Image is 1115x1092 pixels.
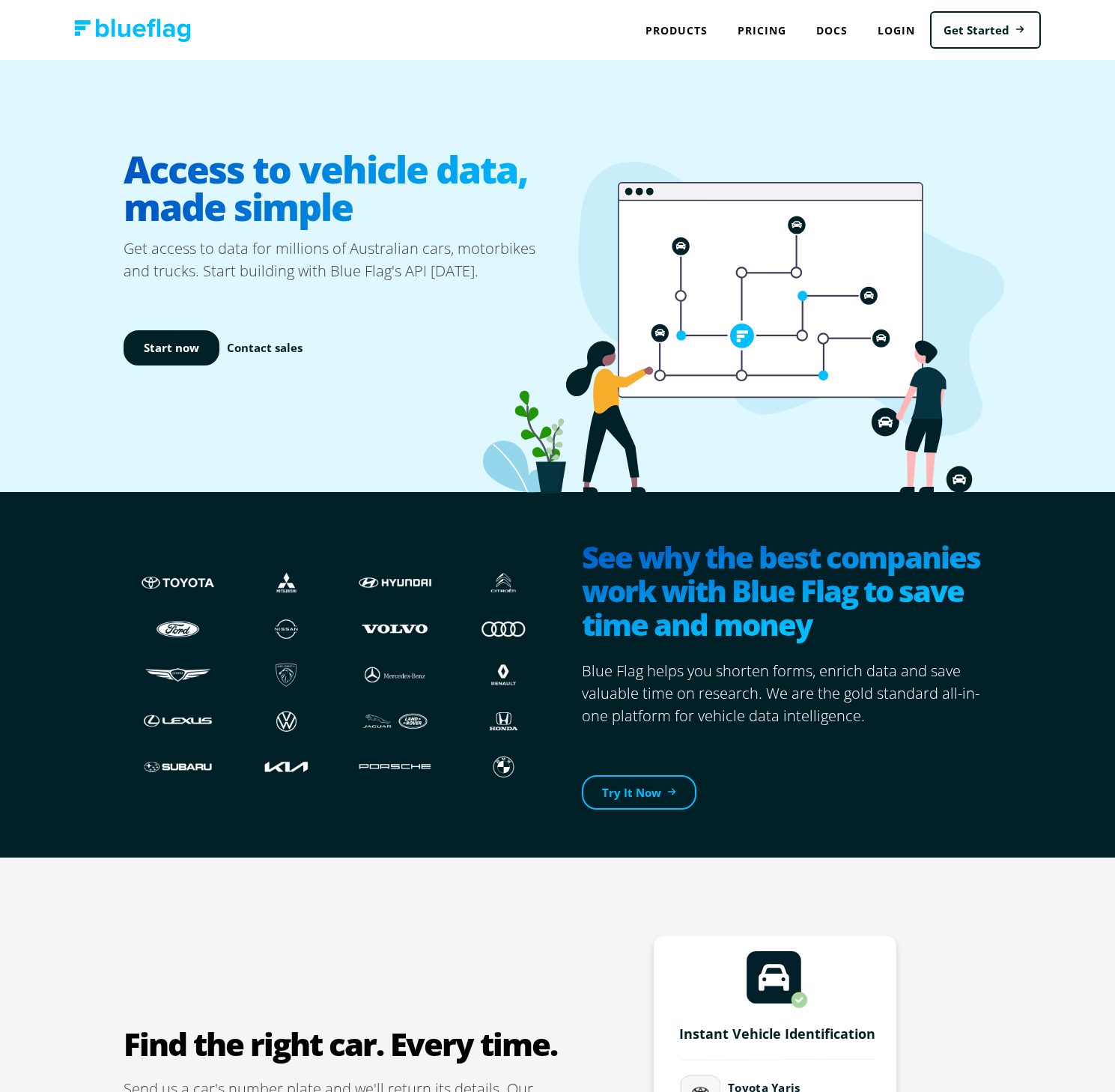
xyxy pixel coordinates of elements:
[139,614,217,643] img: Ford logo
[124,237,558,282] p: Get access to data for millions of Australian cars, motorbikes and trucks. Start building with Bl...
[356,753,434,781] img: Porshce logo
[247,753,326,781] img: Kia logo
[801,15,863,46] a: Docs
[139,753,217,781] img: Subaru logo
[139,568,217,597] img: Toyota logo
[356,661,434,689] img: Mercedes logo
[247,661,326,689] img: Peugeot logo
[124,139,558,237] h1: Access to vehicle data, made simple
[247,568,326,597] img: Mistubishi logo
[582,660,992,727] p: Blue Flag helps you shorten forms, enrich data and save valuable time on research. We are the gol...
[464,568,543,597] img: Citroen logo
[930,11,1041,49] a: Get Started
[464,661,543,689] img: Renault logo
[631,15,723,46] div: Products
[679,1025,875,1043] tspan: Instant Vehicle Identification
[124,1025,558,1063] h2: Find the right car. Every time.
[247,707,326,735] img: Volkswagen logo
[247,614,326,643] img: Nissan logo
[139,707,217,735] img: Lexus logo
[723,15,801,46] a: Pricing
[74,19,191,42] img: Blue Flag logo
[464,614,543,643] img: Audi logo
[464,707,543,735] img: Honda logo
[356,568,434,597] img: Hyundai logo
[464,753,543,781] img: BMW logo
[356,614,434,643] img: Volvo logo
[356,707,434,735] img: JLR logo
[582,540,992,645] h2: See why the best companies work with Blue Flag to save time and money
[227,339,303,357] a: Contact sales
[863,15,930,46] a: Login to Blue Flag application
[139,661,217,689] img: Genesis logo
[124,330,219,365] a: Start now
[582,775,696,810] a: Try It Now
